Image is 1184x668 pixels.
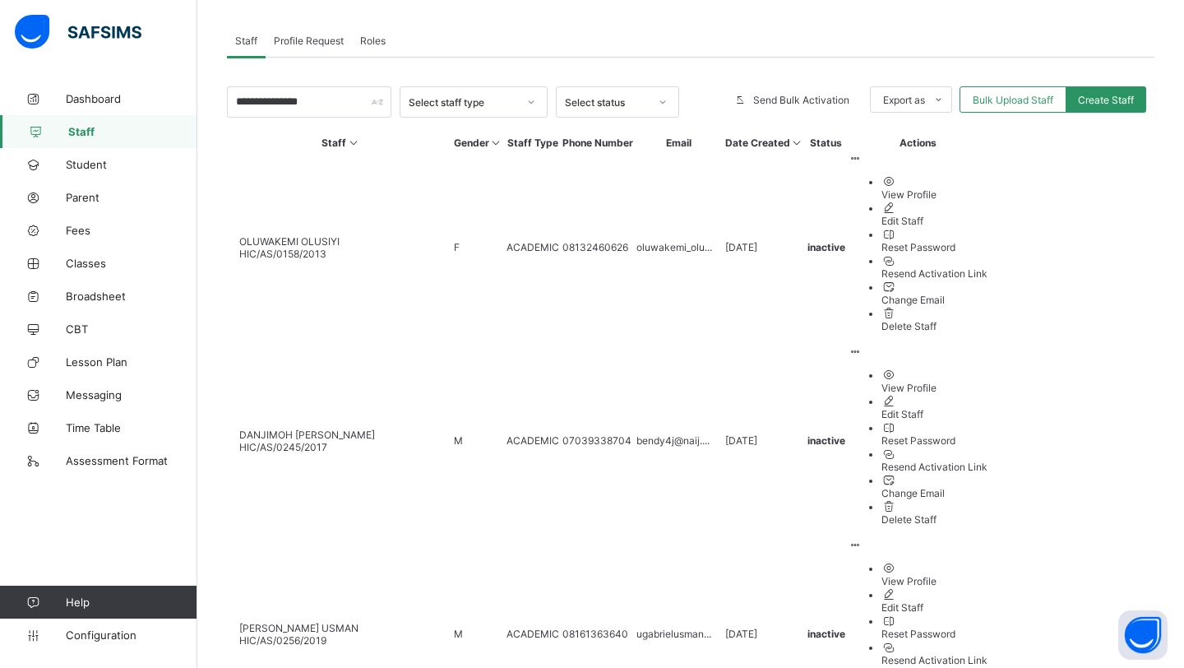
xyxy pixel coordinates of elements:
th: Email [636,136,723,150]
th: Date Created [724,136,805,150]
th: Actions [848,136,988,150]
span: HIC/AS/0256/2019 [239,634,326,647]
td: bendy4j@naij.... [636,345,723,536]
div: Delete Staff [881,513,987,526]
img: safsims [15,15,141,49]
div: Reset Password [881,241,987,253]
span: Assessment Format [66,454,197,467]
div: View Profile [881,382,987,394]
span: OLUWAKEMI OLUSIYI [239,235,340,248]
span: inactive [807,434,845,447]
span: HIC/AS/0158/2013 [239,248,326,260]
div: Resend Activation Link [881,267,987,280]
th: Staff [230,136,451,150]
span: CBT [66,322,197,336]
i: Sort in Ascending Order [346,137,360,149]
th: Gender [453,136,504,150]
span: Profile Request [274,35,344,47]
div: Edit Staff [881,215,987,227]
span: Fees [66,224,197,237]
span: Create Staff [1078,94,1134,106]
span: Bulk Upload Staff [973,94,1053,106]
td: [DATE] [724,345,805,536]
span: Time Table [66,421,197,434]
div: Reset Password [881,434,987,447]
div: Select staff type [409,96,517,109]
span: HIC/AS/0245/2017 [239,441,327,453]
span: Broadsheet [66,290,197,303]
span: Roles [360,35,386,47]
span: Configuration [66,629,197,642]
div: Delete Staff [881,320,987,332]
div: Resend Activation Link [881,461,987,473]
span: Classes [66,257,197,270]
div: Edit Staff [881,601,987,614]
div: Select status [565,96,649,109]
td: ACADEMIC [506,151,560,343]
td: oluwakemi_olu... [636,151,723,343]
div: Change Email [881,294,987,306]
i: Sort in Ascending Order [790,137,804,149]
button: Open asap [1118,610,1168,660]
div: Resend Activation Link [881,654,987,666]
div: View Profile [881,575,987,587]
th: Staff Type [506,136,560,150]
span: Export as [883,94,925,106]
span: Lesson Plan [66,355,197,369]
i: Sort in Ascending Order [489,137,503,149]
div: Edit Staff [881,408,987,420]
th: Status [807,136,846,150]
span: Messaging [66,388,197,401]
span: Send Bulk Activation [753,94,849,106]
td: ACADEMIC [506,345,560,536]
span: DANJIMOH [PERSON_NAME] [239,429,375,441]
td: M [453,345,504,536]
span: Dashboard [66,92,197,105]
div: View Profile [881,188,987,201]
div: Change Email [881,487,987,499]
span: inactive [807,628,845,640]
span: inactive [807,241,845,253]
span: Staff [68,125,197,138]
span: [PERSON_NAME] USMAN [239,622,358,634]
span: Staff [235,35,257,47]
td: [DATE] [724,151,805,343]
th: Phone Number [562,136,634,150]
td: 08132460626 [562,151,634,343]
span: Help [66,596,197,609]
td: F [453,151,504,343]
td: 07039338704 [562,345,634,536]
span: Student [66,158,197,171]
div: Reset Password [881,628,987,640]
span: Parent [66,191,197,204]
